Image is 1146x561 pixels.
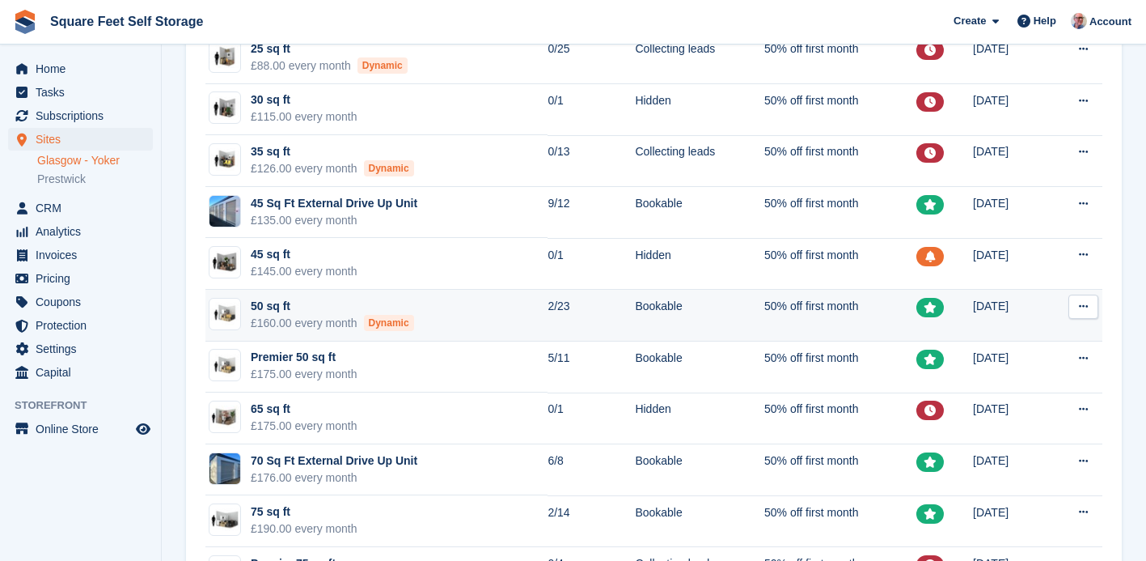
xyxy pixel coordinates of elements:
td: Bookable [635,444,764,496]
span: Online Store [36,418,133,440]
td: Bookable [635,342,764,393]
span: Subscriptions [36,104,133,127]
a: menu [8,267,153,290]
td: 2/14 [548,495,635,547]
span: Help [1034,13,1056,29]
span: Storefront [15,397,161,414]
div: 75 sq ft [251,504,357,521]
td: [DATE] [973,84,1047,136]
a: Prestwick [37,172,153,187]
a: menu [8,418,153,440]
a: menu [8,244,153,266]
td: 50% off first month [764,238,916,290]
td: Collecting leads [635,135,764,187]
td: 9/12 [548,187,635,239]
div: Dynamic [357,57,408,74]
td: 50% off first month [764,135,916,187]
a: menu [8,220,153,243]
a: menu [8,291,153,313]
img: 75-sqft-unit%20(1).jpg [209,508,240,532]
img: 64-sqft-unit.jpg [209,406,240,429]
td: 0/1 [548,393,635,444]
td: Bookable [635,495,764,547]
div: £88.00 every month [251,57,408,74]
a: menu [8,314,153,337]
td: [DATE] [973,495,1047,547]
span: Protection [36,314,133,337]
td: 50% off first month [764,187,916,239]
td: [DATE] [973,135,1047,187]
div: Dynamic [364,160,414,176]
a: menu [8,81,153,104]
div: £175.00 every month [251,418,357,435]
div: 35 sq ft [251,143,414,160]
td: 0/25 [548,32,635,84]
a: Square Feet Self Storage [44,8,209,35]
td: Bookable [635,187,764,239]
td: 0/13 [548,135,635,187]
span: Home [36,57,133,80]
span: Capital [36,361,133,384]
td: [DATE] [973,444,1047,496]
td: [DATE] [973,187,1047,239]
div: £135.00 every month [251,212,417,229]
td: 50% off first month [764,32,916,84]
img: David Greer [1071,13,1087,29]
div: Premier 50 sq ft [251,349,357,366]
span: Create [954,13,986,29]
img: IMG_4399.jpeg [209,453,240,484]
img: 35-sqft-unit.jpg [209,148,240,172]
td: 50% off first month [764,290,916,342]
td: 0/1 [548,84,635,136]
a: menu [8,104,153,127]
td: 2/23 [548,290,635,342]
div: £190.00 every month [251,521,357,538]
div: £160.00 every month [251,315,414,332]
td: 50% off first month [764,495,916,547]
td: [DATE] [973,238,1047,290]
span: Pricing [36,267,133,290]
div: £115.00 every month [251,108,357,125]
span: CRM [36,197,133,219]
div: 45 sq ft [251,246,357,263]
div: £126.00 every month [251,160,414,177]
div: Dynamic [364,315,414,331]
img: 50-sqft-unit.jpg [209,354,240,377]
td: 6/8 [548,444,635,496]
span: Invoices [36,244,133,266]
div: 50 sq ft [251,298,414,315]
img: IMG_4402.jpeg [209,196,240,227]
span: Settings [36,338,133,360]
td: Bookable [635,290,764,342]
div: 70 Sq Ft External Drive Up Unit [251,453,417,470]
div: £176.00 every month [251,470,417,487]
span: Coupons [36,291,133,313]
td: 5/11 [548,342,635,393]
div: £175.00 every month [251,366,357,383]
td: Hidden [635,84,764,136]
img: stora-icon-8386f47178a22dfd0bd8f6a31ec36ba5ce8667c1dd55bd0f319d3a0aa187defe.svg [13,10,37,34]
td: [DATE] [973,32,1047,84]
a: menu [8,57,153,80]
td: Collecting leads [635,32,764,84]
div: 65 sq ft [251,401,357,418]
img: 40-sqft-unit.jpg [209,251,240,274]
td: Hidden [635,238,764,290]
span: Tasks [36,81,133,104]
span: Analytics [36,220,133,243]
div: 45 Sq Ft External Drive Up Unit [251,195,417,212]
a: Preview store [133,419,153,439]
img: 30-sqft-unit.jpg [209,96,240,120]
td: 50% off first month [764,84,916,136]
td: 50% off first month [764,393,916,444]
img: 25-sqft-unit.jpg [209,45,240,69]
td: Hidden [635,393,764,444]
a: Glasgow - Yoker [37,153,153,168]
td: [DATE] [973,393,1047,444]
span: Sites [36,128,133,151]
td: [DATE] [973,290,1047,342]
a: menu [8,197,153,219]
div: 30 sq ft [251,91,357,108]
div: £145.00 every month [251,263,357,280]
td: [DATE] [973,342,1047,393]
